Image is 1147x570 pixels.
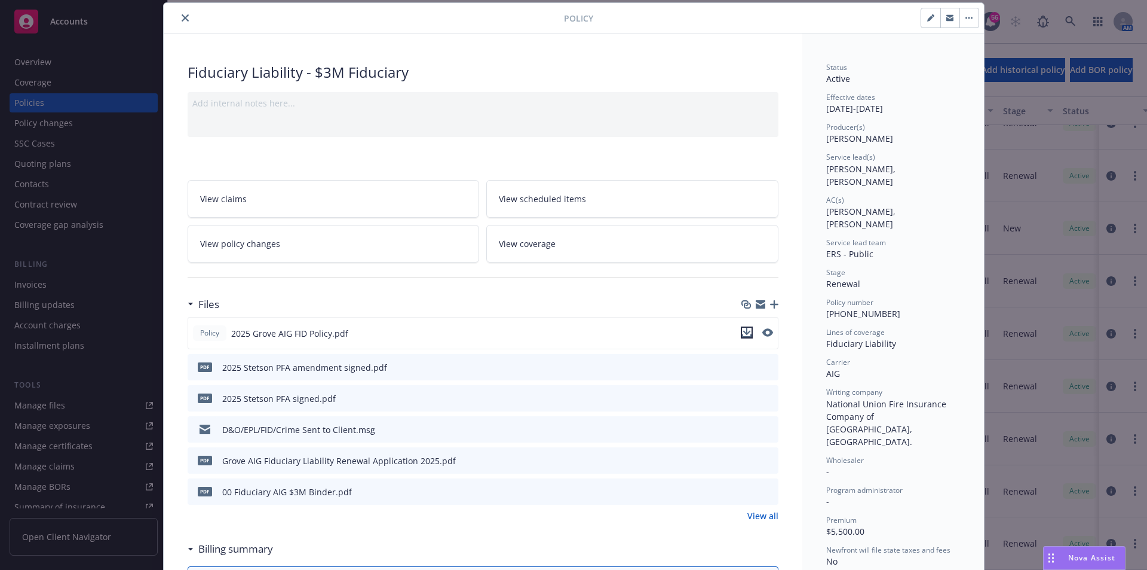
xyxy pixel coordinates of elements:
[826,485,903,495] span: Program administrator
[826,327,885,337] span: Lines of coverage
[826,206,898,230] span: [PERSON_NAME], [PERSON_NAME]
[826,133,893,144] span: [PERSON_NAME]
[826,545,950,555] span: Newfront will file state taxes and fees
[826,163,898,187] span: [PERSON_NAME], [PERSON_NAME]
[1043,546,1125,570] button: Nova Assist
[826,455,864,465] span: Wholesaler
[499,237,556,250] span: View coverage
[744,361,753,374] button: download file
[198,297,219,312] h3: Files
[826,152,875,162] span: Service lead(s)
[826,237,886,248] span: Service lead team
[763,361,774,374] button: preview file
[486,225,778,263] a: View coverage
[826,308,900,319] span: [PHONE_NUMBER]
[826,466,829,477] span: -
[826,73,850,84] span: Active
[763,423,774,436] button: preview file
[178,11,192,25] button: close
[763,392,774,405] button: preview file
[826,496,829,507] span: -
[762,327,773,340] button: preview file
[222,423,375,436] div: D&O/EPL/FID/Crime Sent to Client.msg
[826,122,865,132] span: Producer(s)
[222,392,336,405] div: 2025 Stetson PFA signed.pdf
[188,541,273,557] div: Billing summary
[198,487,212,496] span: pdf
[826,515,857,525] span: Premium
[564,12,593,25] span: Policy
[1068,553,1115,563] span: Nova Assist
[188,225,480,263] a: View policy changes
[826,267,845,278] span: Stage
[826,278,860,289] span: Renewal
[826,92,875,102] span: Effective dates
[744,486,753,498] button: download file
[826,556,838,567] span: No
[198,456,212,465] span: pdf
[486,180,778,218] a: View scheduled items
[198,362,212,371] span: pdf
[826,62,847,72] span: Status
[826,92,960,115] div: [DATE] - [DATE]
[741,327,753,340] button: download file
[741,327,753,339] button: download file
[826,195,844,205] span: AC(s)
[826,297,873,307] span: Policy number
[1044,547,1059,569] div: Drag to move
[188,180,480,218] a: View claims
[826,368,840,379] span: AIG
[198,541,273,557] h3: Billing summary
[231,327,348,340] span: 2025 Grove AIG FID Policy.pdf
[198,328,222,339] span: Policy
[192,97,774,109] div: Add internal notes here...
[744,423,753,436] button: download file
[744,392,753,405] button: download file
[826,526,864,537] span: $5,500.00
[826,398,949,447] span: National Union Fire Insurance Company of [GEOGRAPHIC_DATA], [GEOGRAPHIC_DATA].
[762,328,773,337] button: preview file
[222,486,352,498] div: 00 Fiduciary AIG $3M Binder.pdf
[222,361,387,374] div: 2025 Stetson PFA amendment signed.pdf
[198,394,212,403] span: pdf
[222,455,456,467] div: Grove AIG Fiduciary Liability Renewal Application 2025.pdf
[763,486,774,498] button: preview file
[499,193,586,205] span: View scheduled items
[763,455,774,467] button: preview file
[200,237,280,250] span: View policy changes
[744,455,753,467] button: download file
[826,357,850,367] span: Carrier
[200,193,247,205] span: View claims
[826,338,896,349] span: Fiduciary Liability
[826,248,873,260] span: ERS - Public
[826,387,882,397] span: Writing company
[747,510,778,522] a: View all
[188,62,778,83] div: Fiduciary Liability - $3M Fiduciary
[188,297,219,312] div: Files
